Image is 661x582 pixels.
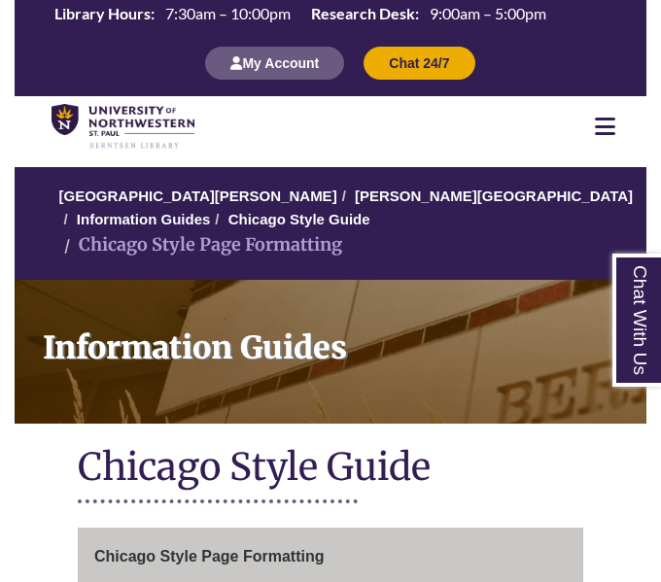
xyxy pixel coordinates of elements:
[228,211,370,227] a: Chicago Style Guide
[77,211,211,227] a: Information Guides
[430,4,546,22] span: 9:00am – 5:00pm
[15,280,646,424] a: Information Guides
[205,47,344,80] button: My Account
[303,3,422,24] th: Research Desk:
[47,3,554,24] table: Hours Today
[59,188,337,204] a: [GEOGRAPHIC_DATA][PERSON_NAME]
[78,443,583,495] h1: Chicago Style Guide
[52,104,194,149] img: UNWSP Library Logo
[30,280,646,398] h1: Information Guides
[94,548,324,565] span: Chicago Style Page Formatting
[47,3,554,26] a: Hours Today
[59,231,342,259] li: Chicago Style Page Formatting
[364,47,474,80] button: Chat 24/7
[47,3,157,24] th: Library Hours:
[205,54,344,71] a: My Account
[364,54,474,71] a: Chat 24/7
[583,247,656,273] a: Back to Top
[165,4,291,22] span: 7:30am – 10:00pm
[355,188,633,204] a: [PERSON_NAME][GEOGRAPHIC_DATA]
